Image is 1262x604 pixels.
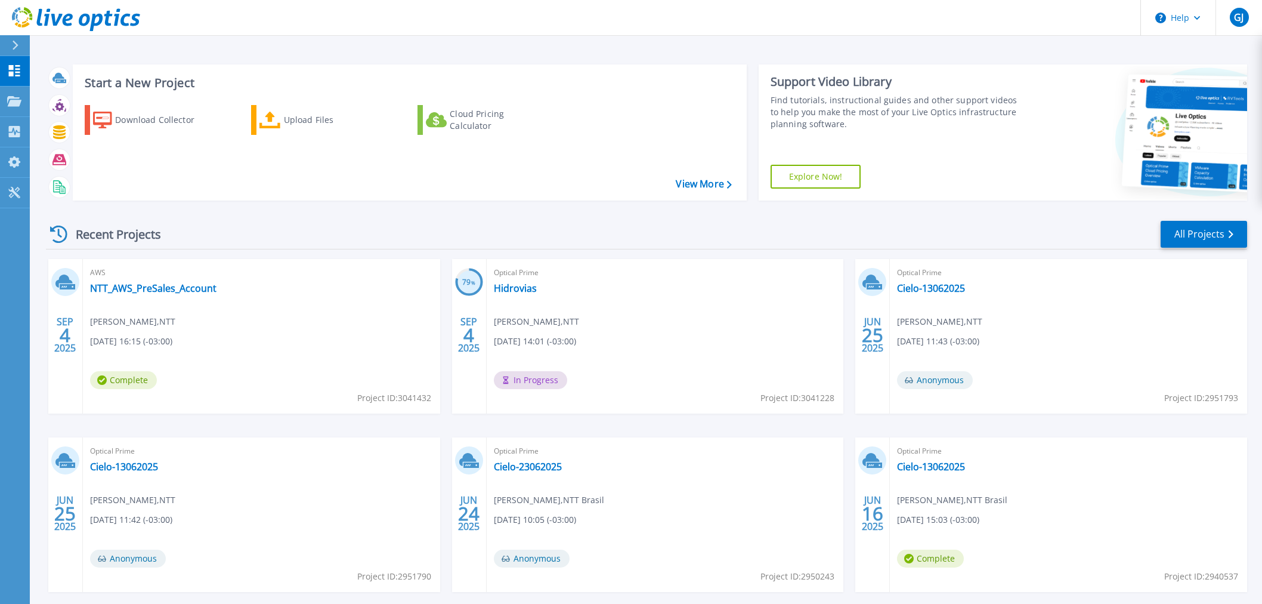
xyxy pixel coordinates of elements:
[357,570,431,583] span: Project ID: 2951790
[897,461,965,473] a: Cielo-13062025
[90,335,172,348] span: [DATE] 16:15 (-03:00)
[1161,221,1247,248] a: All Projects
[457,492,480,535] div: JUN 2025
[450,108,545,132] div: Cloud Pricing Calculator
[90,494,175,507] span: [PERSON_NAME] , NTT
[90,282,216,294] a: NTT_AWS_PreSales_Account
[90,461,158,473] a: Cielo-13062025
[60,330,70,340] span: 4
[897,513,979,526] span: [DATE] 15:03 (-03:00)
[760,570,834,583] span: Project ID: 2950243
[494,315,579,328] span: [PERSON_NAME] , NTT
[861,492,884,535] div: JUN 2025
[494,335,576,348] span: [DATE] 14:01 (-03:00)
[1164,392,1238,405] span: Project ID: 2951793
[90,445,433,458] span: Optical Prime
[897,335,979,348] span: [DATE] 11:43 (-03:00)
[494,282,537,294] a: Hidrovias
[46,220,177,249] div: Recent Projects
[90,513,172,526] span: [DATE] 11:42 (-03:00)
[463,330,474,340] span: 4
[897,445,1240,458] span: Optical Prime
[90,266,433,279] span: AWS
[494,550,570,568] span: Anonymous
[251,105,384,135] a: Upload Files
[494,445,837,458] span: Optical Prime
[897,282,965,294] a: Cielo-13062025
[417,105,550,135] a: Cloud Pricing Calculator
[897,494,1007,507] span: [PERSON_NAME] , NTT Brasil
[862,509,883,519] span: 16
[494,494,604,507] span: [PERSON_NAME] , NTT Brasil
[897,371,973,389] span: Anonymous
[494,461,562,473] a: Cielo-23062025
[54,492,76,535] div: JUN 2025
[1164,570,1238,583] span: Project ID: 2940537
[458,509,480,519] span: 24
[771,165,861,189] a: Explore Now!
[676,178,731,190] a: View More
[90,371,157,389] span: Complete
[771,94,1021,130] div: Find tutorials, instructional guides and other support videos to help you make the most of your L...
[897,266,1240,279] span: Optical Prime
[862,330,883,340] span: 25
[494,513,576,526] span: [DATE] 10:05 (-03:00)
[494,266,837,279] span: Optical Prime
[861,313,884,357] div: JUN 2025
[284,108,379,132] div: Upload Files
[115,108,211,132] div: Download Collector
[54,313,76,357] div: SEP 2025
[85,105,218,135] a: Download Collector
[1234,13,1244,22] span: GJ
[897,550,964,568] span: Complete
[90,550,166,568] span: Anonymous
[85,76,731,90] h3: Start a New Project
[457,313,480,357] div: SEP 2025
[494,371,567,389] span: In Progress
[90,315,175,328] span: [PERSON_NAME] , NTT
[54,509,76,519] span: 25
[471,279,475,286] span: %
[897,315,982,328] span: [PERSON_NAME] , NTT
[771,74,1021,90] div: Support Video Library
[455,276,483,289] h3: 79
[357,392,431,405] span: Project ID: 3041432
[760,392,834,405] span: Project ID: 3041228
